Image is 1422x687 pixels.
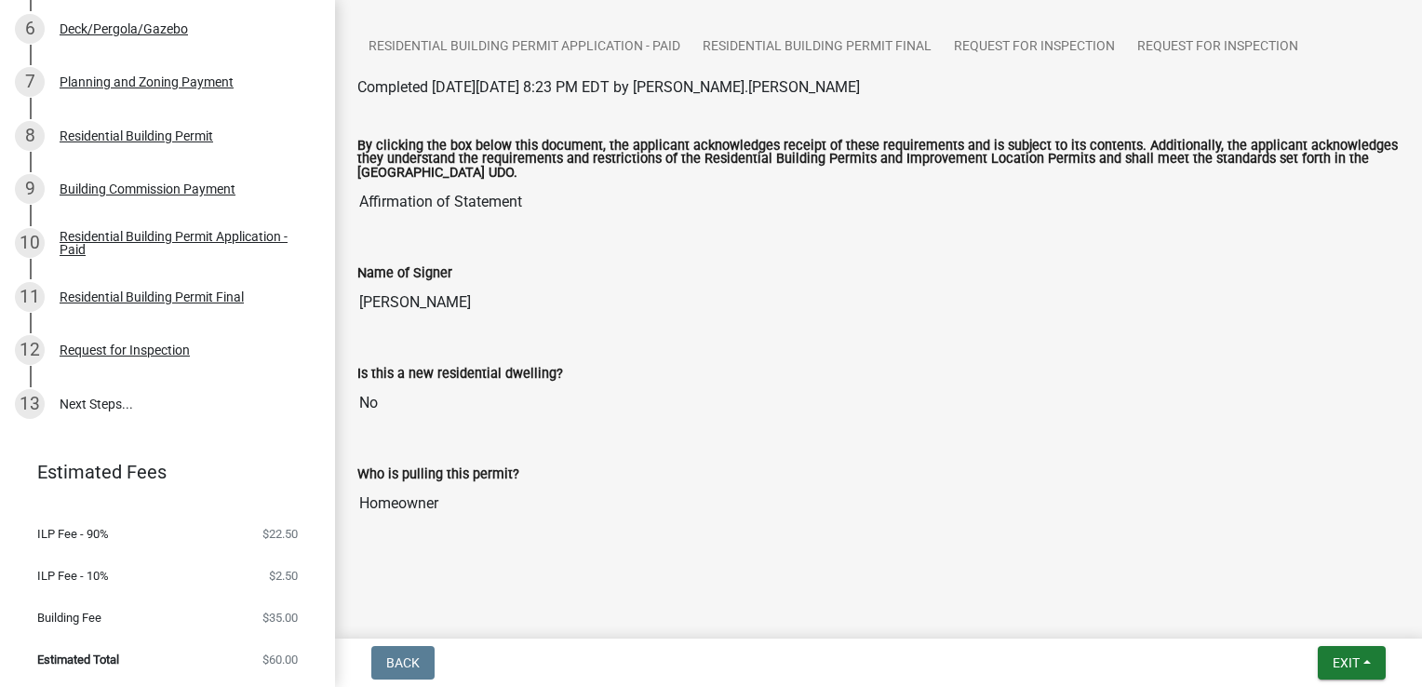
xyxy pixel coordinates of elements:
[15,228,45,258] div: 10
[60,290,244,303] div: Residential Building Permit Final
[262,528,298,540] span: $22.50
[357,78,860,96] span: Completed [DATE][DATE] 8:23 PM EDT by [PERSON_NAME].[PERSON_NAME]
[691,18,943,77] a: Residential Building Permit Final
[1318,646,1386,680] button: Exit
[15,67,45,97] div: 7
[357,18,691,77] a: Residential Building Permit Application - Paid
[371,646,435,680] button: Back
[357,368,563,381] label: Is this a new residential dwelling?
[262,612,298,624] span: $35.00
[15,121,45,151] div: 8
[37,653,119,666] span: Estimated Total
[37,528,109,540] span: ILP Fee - 90%
[60,343,190,357] div: Request for Inspection
[262,653,298,666] span: $60.00
[60,230,305,256] div: Residential Building Permit Application - Paid
[15,14,45,44] div: 6
[37,612,101,624] span: Building Fee
[60,22,188,35] div: Deck/Pergola/Gazebo
[60,129,213,142] div: Residential Building Permit
[357,468,519,481] label: Who is pulling this permit?
[15,282,45,312] div: 11
[60,75,234,88] div: Planning and Zoning Payment
[357,267,452,280] label: Name of Signer
[15,174,45,204] div: 9
[386,655,420,670] span: Back
[943,18,1126,77] a: Request for Inspection
[15,389,45,419] div: 13
[60,182,235,195] div: Building Commission Payment
[37,570,109,582] span: ILP Fee - 10%
[15,453,305,491] a: Estimated Fees
[269,570,298,582] span: $2.50
[357,140,1400,180] label: By clicking the box below this document, the applicant acknowledges receipt of these requirements...
[1333,655,1360,670] span: Exit
[15,335,45,365] div: 12
[1126,18,1309,77] a: Request for Inspection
